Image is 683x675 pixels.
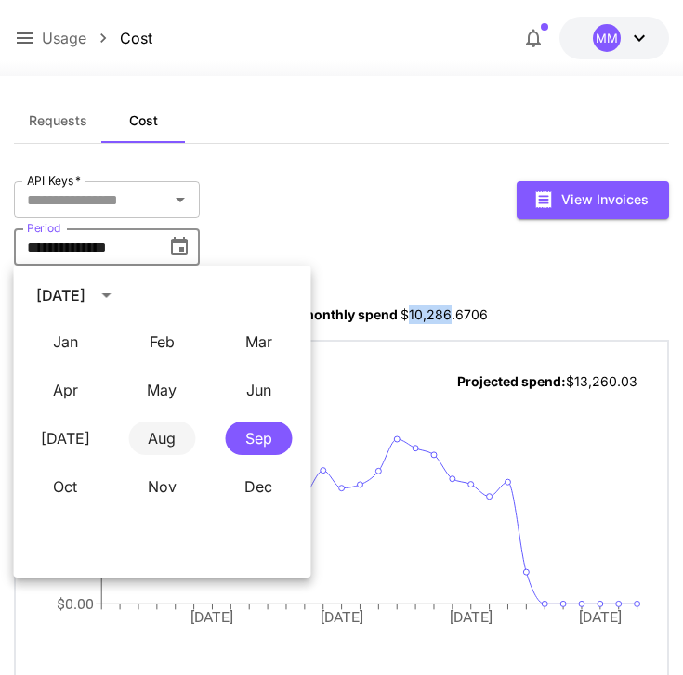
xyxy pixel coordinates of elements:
button: Open [167,187,193,213]
tspan: [DATE] [190,608,233,626]
span: $10,286.6706 [401,306,488,322]
button: $1,653.00058MM [559,17,669,59]
div: MM [593,24,621,52]
button: July [32,422,99,455]
a: Cost [120,27,152,49]
span: Cost [129,112,158,129]
button: September [225,422,292,455]
tspan: [DATE] [579,608,622,626]
tspan: $0.00 [57,595,94,613]
label: Period [27,220,61,236]
a: Usage [42,27,86,49]
a: View Invoices [517,189,669,207]
button: Choose date, selected date is Sep 1, 2025 [161,228,198,266]
button: November [128,470,195,503]
tspan: [DATE] [450,608,493,626]
button: August [128,422,195,455]
div: [DATE] [36,284,85,306]
button: View Invoices [517,181,669,219]
span: Requests [29,112,87,129]
button: calendar view is open, switch to year view [91,279,123,311]
nav: breadcrumb [42,27,152,49]
span: Projected spend: [457,373,566,389]
button: May [128,373,195,407]
button: March [225,325,292,358]
button: January [32,325,99,358]
span: Total monthly spend [268,306,398,322]
tspan: [DATE] [321,608,363,626]
button: December [225,470,292,503]
button: June [225,373,292,407]
button: April [32,373,99,407]
button: October [32,470,99,503]
label: API Keys [27,173,81,188]
span: $13,260.03 [566,373,637,389]
button: February [128,325,195,358]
